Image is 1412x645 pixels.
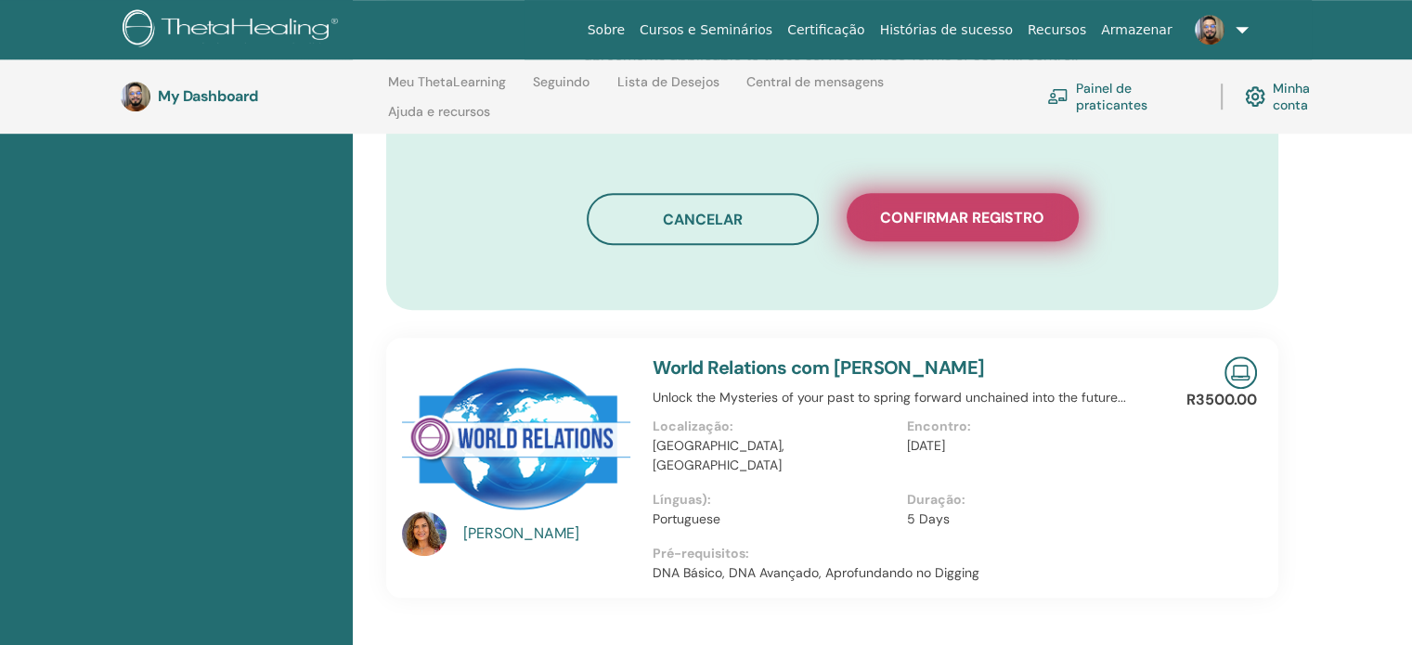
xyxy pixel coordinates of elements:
[533,74,589,104] a: Seguindo
[780,13,872,47] a: Certificação
[653,544,1160,563] p: Pré-requisitos:
[1020,13,1094,47] a: Recursos
[388,74,506,104] a: Meu ThetaLearning
[907,417,1149,436] p: Encontro:
[158,87,343,105] h3: My Dashboard
[587,193,819,245] button: Cancelar
[1245,76,1344,117] a: Minha conta
[121,82,150,111] img: default.jpg
[907,436,1149,456] p: [DATE]
[1047,88,1069,104] img: chalkboard-teacher.svg
[1245,82,1265,111] img: cog.svg
[907,490,1149,510] p: Duração:
[1094,13,1179,47] a: Armazenar
[663,210,743,229] span: Cancelar
[653,417,895,436] p: Localização:
[388,104,490,134] a: Ajuda e recursos
[580,13,632,47] a: Sobre
[402,356,630,517] img: World Relations
[746,74,884,104] a: Central de mensagens
[123,9,344,51] img: logo.png
[617,74,719,104] a: Lista de Desejos
[1047,76,1198,117] a: Painel de praticantes
[653,355,984,380] a: World Relations com [PERSON_NAME]
[873,13,1020,47] a: Histórias de sucesso
[632,13,780,47] a: Cursos e Seminários
[463,522,635,545] a: [PERSON_NAME]
[653,490,895,510] p: Línguas):
[653,563,1160,583] p: DNA Básico, DNA Avançado, Aprofundando no Digging
[880,208,1044,227] span: Confirmar registro
[653,510,895,529] p: Portuguese
[1224,356,1257,389] img: Live Online Seminar
[402,511,447,556] img: default.jpg
[653,436,895,475] p: [GEOGRAPHIC_DATA], [GEOGRAPHIC_DATA]
[653,388,1160,407] p: Unlock the Mysteries of your past to spring forward unchained into the future...
[1186,389,1257,411] p: R3500.00
[847,193,1079,241] button: Confirmar registro
[907,510,1149,529] p: 5 Days
[1195,15,1224,45] img: default.jpg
